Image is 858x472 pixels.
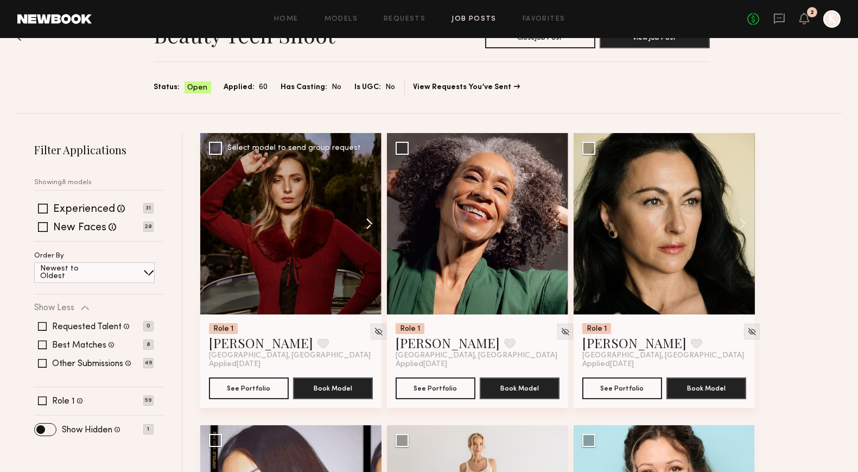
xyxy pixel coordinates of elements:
span: [GEOGRAPHIC_DATA], [GEOGRAPHIC_DATA] [209,351,371,360]
button: Book Model [480,377,560,399]
a: Job Posts [452,16,497,23]
h1: Beauty Tech Shoot [154,21,335,48]
span: Has Casting: [281,81,328,93]
label: Best Matches [52,341,106,350]
a: [PERSON_NAME] [209,334,313,351]
p: Showing 8 models [34,179,92,186]
div: 2 [810,10,814,16]
p: 28 [143,222,154,232]
span: [GEOGRAPHIC_DATA], [GEOGRAPHIC_DATA] [582,351,744,360]
span: No [332,81,342,93]
label: New Faces [53,223,106,234]
a: Requests [384,16,425,23]
label: Experienced [53,204,115,215]
p: 8 [143,339,154,350]
button: See Portfolio [396,377,475,399]
p: 31 [143,203,154,213]
label: Requested Talent [52,323,122,331]
a: Home [274,16,298,23]
span: 60 [259,81,268,93]
span: Is UGC: [355,81,382,93]
p: 49 [143,358,154,368]
img: Unhide Model [561,327,570,336]
img: Unhide Model [747,327,757,336]
div: Role 1 [209,323,238,334]
a: Favorites [523,16,565,23]
div: Select model to send group request [227,144,361,152]
h2: Filter Applications [34,142,164,157]
p: Show Less [34,304,74,312]
button: Book Model [293,377,373,399]
img: Unhide Model [374,327,383,336]
span: Applied: [224,81,255,93]
span: Open [188,83,208,93]
button: See Portfolio [209,377,289,399]
label: Show Hidden [62,426,112,435]
a: Book Model [666,383,746,392]
a: [PERSON_NAME] [396,334,500,351]
a: Book Model [293,383,373,392]
a: [PERSON_NAME] [582,334,687,351]
label: Other Submissions [52,360,123,368]
a: Book Model [480,383,560,392]
a: View Requests You’ve Sent [414,84,520,91]
a: Models [325,16,358,23]
div: Applied [DATE] [209,360,373,369]
span: [GEOGRAPHIC_DATA], [GEOGRAPHIC_DATA] [396,351,557,360]
button: Book Model [666,377,746,399]
div: Role 1 [582,323,611,334]
a: K [823,10,841,28]
p: 59 [143,395,154,406]
button: See Portfolio [582,377,662,399]
span: No [386,81,396,93]
div: Role 1 [396,323,424,334]
label: Role 1 [52,397,75,406]
div: Applied [DATE] [396,360,560,369]
p: Newest to Oldest [40,265,105,280]
div: Applied [DATE] [582,360,746,369]
span: Status: [154,81,180,93]
p: 1 [143,424,154,435]
p: 0 [143,321,154,331]
p: Order By [34,253,64,260]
